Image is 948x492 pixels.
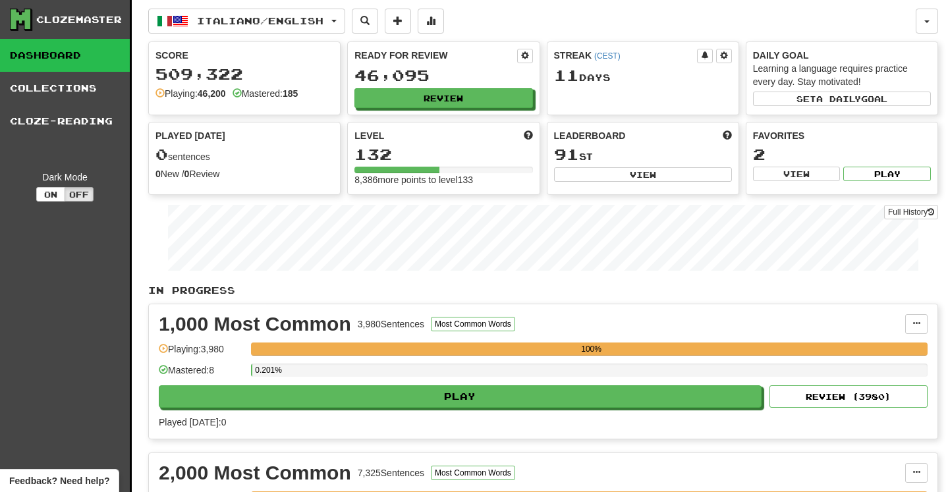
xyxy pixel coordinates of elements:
[769,385,928,408] button: Review (3980)
[753,146,931,163] div: 2
[884,205,938,219] a: Full History
[354,129,384,142] span: Level
[155,169,161,179] strong: 0
[554,67,732,84] div: Day s
[148,284,938,297] p: In Progress
[159,417,226,427] span: Played [DATE]: 0
[198,88,226,99] strong: 46,200
[155,49,333,62] div: Score
[554,49,697,62] div: Streak
[554,129,626,142] span: Leaderboard
[385,9,411,34] button: Add sentence to collection
[358,317,424,331] div: 3,980 Sentences
[159,463,351,483] div: 2,000 Most Common
[148,9,345,34] button: Italiano/English
[352,9,378,34] button: Search sentences
[723,129,732,142] span: This week in points, UTC
[184,169,190,179] strong: 0
[10,171,120,184] div: Dark Mode
[155,66,333,82] div: 509,322
[524,129,533,142] span: Score more points to level up
[159,385,762,408] button: Play
[753,129,931,142] div: Favorites
[354,49,516,62] div: Ready for Review
[354,67,532,84] div: 46,095
[159,364,244,385] div: Mastered: 8
[354,173,532,186] div: 8,386 more points to level 133
[155,145,168,163] span: 0
[554,146,732,163] div: st
[358,466,424,479] div: 7,325 Sentences
[594,51,621,61] a: (CEST)
[159,314,351,334] div: 1,000 Most Common
[9,474,109,487] span: Open feedback widget
[753,92,931,106] button: Seta dailygoal
[816,94,861,103] span: a daily
[843,167,931,181] button: Play
[65,187,94,202] button: Off
[155,129,225,142] span: Played [DATE]
[554,167,732,182] button: View
[233,87,298,100] div: Mastered:
[155,87,226,100] div: Playing:
[418,9,444,34] button: More stats
[431,317,515,331] button: Most Common Words
[36,187,65,202] button: On
[197,15,323,26] span: Italiano / English
[554,66,579,84] span: 11
[554,145,579,163] span: 91
[431,466,515,480] button: Most Common Words
[753,62,931,88] div: Learning a language requires practice every day. Stay motivated!
[753,49,931,62] div: Daily Goal
[255,342,928,356] div: 100%
[36,13,122,26] div: Clozemaster
[753,167,841,181] button: View
[283,88,298,99] strong: 185
[354,146,532,163] div: 132
[159,342,244,364] div: Playing: 3,980
[155,167,333,180] div: New / Review
[155,146,333,163] div: sentences
[354,88,532,108] button: Review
